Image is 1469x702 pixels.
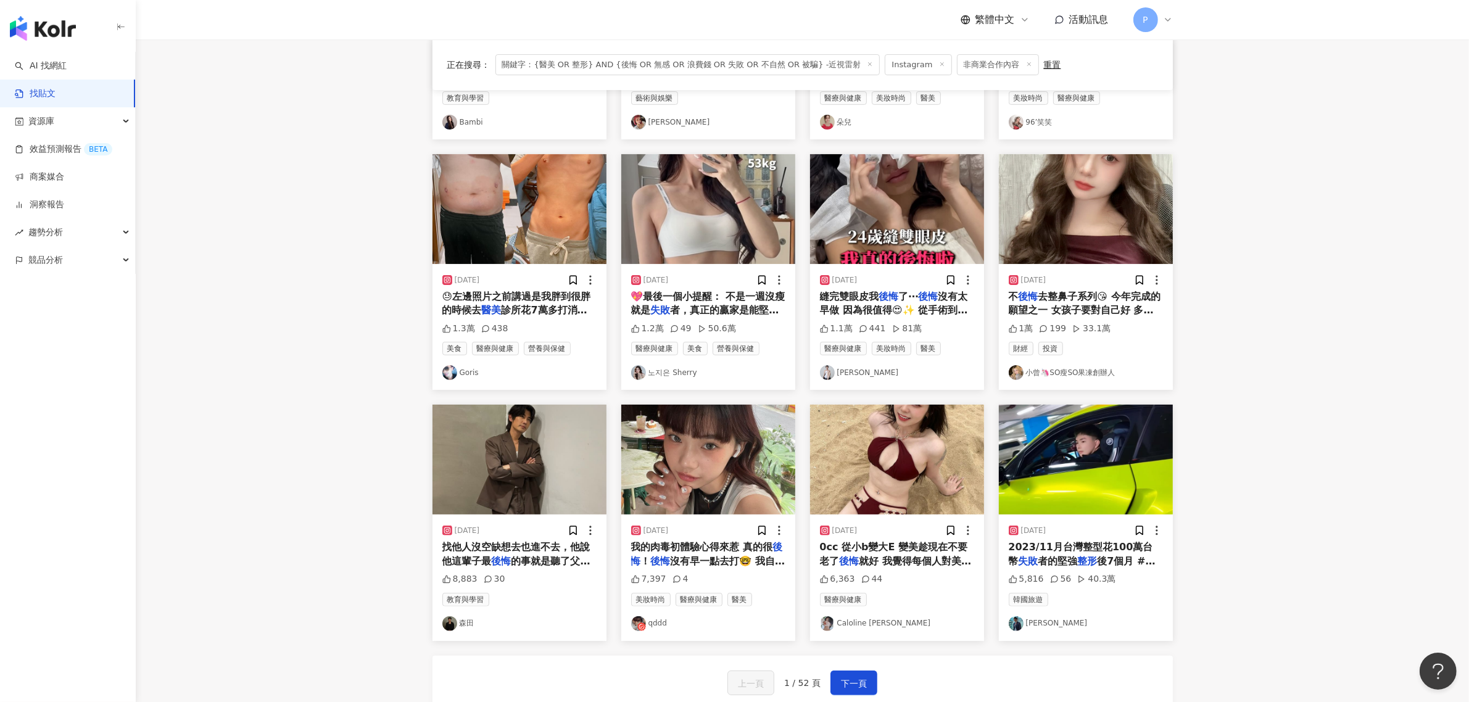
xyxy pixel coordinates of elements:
div: 438 [481,323,508,335]
a: KOL Avatar森田 [442,616,597,631]
div: 4 [672,573,689,585]
div: 81萬 [892,323,922,335]
img: KOL Avatar [820,365,835,380]
span: 美食 [442,342,467,355]
mark: 失敗 [1019,555,1038,567]
mark: 整形 [1078,555,1098,567]
img: post-image [621,405,795,514]
span: 美食 [683,342,708,355]
mark: 後悔 [879,291,899,302]
span: 競品分析 [28,246,63,274]
span: 醫療與健康 [1053,91,1100,105]
div: [DATE] [832,275,858,286]
span: 就好 我覺得每個人對美的定義有所不 [820,555,972,580]
span: 非商業合作內容 [957,54,1039,75]
span: 我的肉毒初體驗心得來惹 真的很 [631,541,773,553]
mark: 後悔 [492,555,511,567]
mark: 醫美 [482,304,502,316]
div: [DATE] [455,526,480,536]
img: KOL Avatar [631,616,646,631]
span: 美妝時尚 [631,593,671,606]
img: KOL Avatar [1009,115,1024,130]
div: 50.6萬 [698,323,736,335]
a: KOL Avatar[PERSON_NAME] [631,115,785,130]
span: 醫療與健康 [676,593,722,606]
div: 5,816 [1009,573,1044,585]
span: 營養與保健 [713,342,759,355]
div: 1萬 [1009,323,1033,335]
span: 者，真正的贏家是能堅持3個月、半年、 [631,304,779,329]
div: 40.3萬 [1077,573,1115,585]
a: KOL Avatar[PERSON_NAME] [1009,616,1163,631]
mark: 後悔 [631,541,783,566]
span: 醫療與健康 [820,91,867,105]
img: post-image [621,154,795,264]
img: KOL Avatar [442,365,457,380]
span: 0cc 從小b變大E 變美趁現在不要老了 [820,541,968,566]
span: 正在搜尋 ： [447,60,490,70]
div: [DATE] [1021,275,1046,286]
div: 199 [1039,323,1066,335]
span: 趨勢分析 [28,218,63,246]
span: 1 / 52 頁 [784,678,821,688]
mark: 後悔 [919,291,938,302]
span: 美妝時尚 [1009,91,1048,105]
a: 找貼文 [15,88,56,100]
span: 去整鼻子系列😘 今年完成的願望之一 女孩子要對自己好 多花錢在自己身上 投資自己穩賺不賠 # [1009,291,1162,330]
div: 44 [861,573,883,585]
span: 的事就是聽了父母的話。 而我也是個 [442,555,590,580]
img: KOL Avatar [442,115,457,130]
span: 教育與學習 [442,593,489,606]
span: 財經 [1009,342,1033,355]
span: 投資 [1038,342,1063,355]
a: KOL AvatarGoris [442,365,597,380]
div: 1.3萬 [442,323,475,335]
span: 2023/11月台灣整型花100萬台幣 [1009,541,1153,566]
a: searchAI 找網紅 [15,60,67,72]
div: 6,363 [820,573,855,585]
span: 😓左邊照片之前講過是我胖到很胖的時候去 [442,291,591,316]
span: 後7個月 #台中 #彰 [1009,555,1156,580]
div: [DATE] [455,275,480,286]
div: 441 [859,323,886,335]
img: post-image [432,405,606,514]
div: 重置 [1044,60,1061,70]
span: 醫療與健康 [820,593,867,606]
button: 上一頁 [727,671,774,695]
img: KOL Avatar [631,115,646,130]
div: 33.1萬 [1072,323,1111,335]
span: 醫美 [727,593,752,606]
div: 1.2萬 [631,323,664,335]
div: 56 [1050,573,1072,585]
span: ！ [641,555,651,567]
mark: 失敗 [651,304,671,316]
mark: 後悔 [651,555,671,567]
img: logo [10,16,76,41]
a: KOL Avatar노지은 Sherry [631,365,785,380]
button: 下一頁 [830,671,877,695]
img: post-image [999,405,1173,514]
span: 縫完雙眼皮我 [820,291,879,302]
span: rise [15,228,23,237]
a: 洞察報告 [15,199,64,211]
a: KOL AvatarBambi [442,115,597,130]
span: 診所花7萬多打消脂針後更加的腫脹哈哈 [442,304,587,329]
img: KOL Avatar [631,365,646,380]
img: KOL Avatar [442,616,457,631]
a: KOL Avatar[PERSON_NAME] [820,365,974,380]
a: KOL Avatar朵兒 [820,115,974,130]
a: KOL Avatar小曾🦄SO瘦SO果凍創辦人 [1009,365,1163,380]
div: [DATE] [1021,526,1046,536]
span: P [1143,13,1148,27]
img: KOL Avatar [1009,365,1024,380]
div: 8,883 [442,573,478,585]
img: post-image [432,154,606,264]
img: KOL Avatar [820,115,835,130]
span: 韓國旅遊 [1009,593,1048,606]
div: 49 [670,323,692,335]
span: 活動訊息 [1069,14,1109,25]
span: 💖最後一個小提醒： 不是一週沒瘦就是 [631,291,785,316]
a: KOL AvatarCaloline [PERSON_NAME] [820,616,974,631]
span: Instagram [885,54,951,75]
iframe: Help Scout Beacon - Open [1420,653,1457,690]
